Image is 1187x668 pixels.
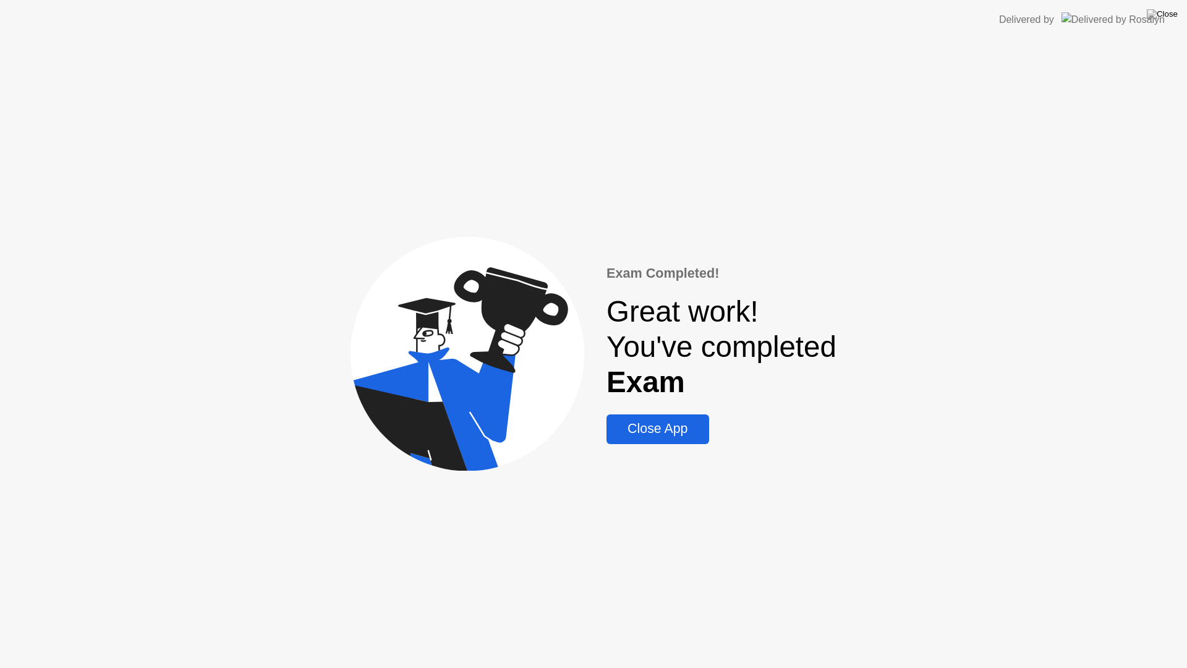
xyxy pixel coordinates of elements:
div: Delivered by [999,12,1054,27]
img: Close [1147,9,1178,19]
div: Exam Completed! [606,263,836,283]
img: Delivered by Rosalyn [1061,12,1165,27]
b: Exam [606,366,685,398]
button: Close App [606,414,708,444]
div: Great work! You've completed [606,294,836,400]
div: Close App [610,421,705,437]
